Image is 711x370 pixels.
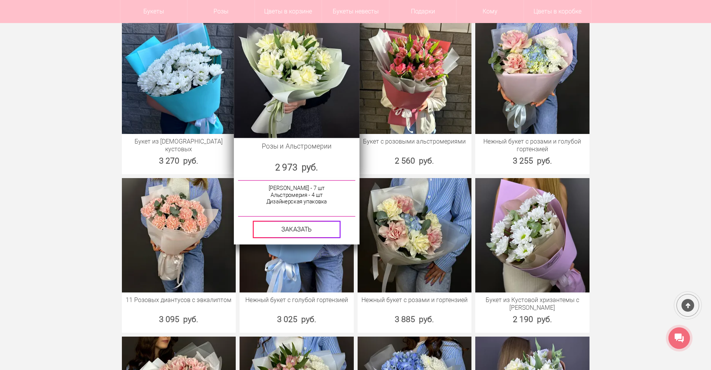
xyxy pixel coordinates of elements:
[475,178,589,292] img: Букет из Кустовой хризантемы с Зеленью
[234,161,359,173] div: 2 973 руб.
[238,180,355,217] div: [PERSON_NAME] - 7 шт Альстромерия - 4 шт Дизайнерская упаковка
[126,296,232,304] a: 11 Розовых диантусов с эвкалиптом
[358,178,472,292] img: Нежный букет с розами и гортензией
[122,314,236,325] div: 3 095 руб.
[238,142,355,150] a: Розы и Альстромерии
[361,296,468,304] a: Нежный букет с розами и гортензией
[479,296,586,312] a: Букет из Кустовой хризантемы с [PERSON_NAME]
[475,20,589,134] img: Нежный букет с розами и голубой гортензией
[479,138,586,153] a: Нежный букет с розами и голубой гортензией
[358,155,472,167] div: 2 560 руб.
[122,155,236,167] div: 3 270 руб.
[475,155,589,167] div: 3 255 руб.
[475,314,589,325] div: 2 190 руб.
[240,314,354,325] div: 3 025 руб.
[122,178,236,292] img: 11 Розовых диантусов с эвкалиптом
[358,314,472,325] div: 3 885 руб.
[122,20,236,134] img: Букет из хризантем кустовых
[361,138,468,145] a: Букет с розовыми альстромериями
[234,12,359,137] img: Розы и Альстромерии
[126,138,232,153] a: Букет из [DEMOGRAPHIC_DATA] кустовых
[358,20,472,134] img: Букет с розовыми альстромериями
[243,296,350,304] a: Нежный букет с голубой гортензией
